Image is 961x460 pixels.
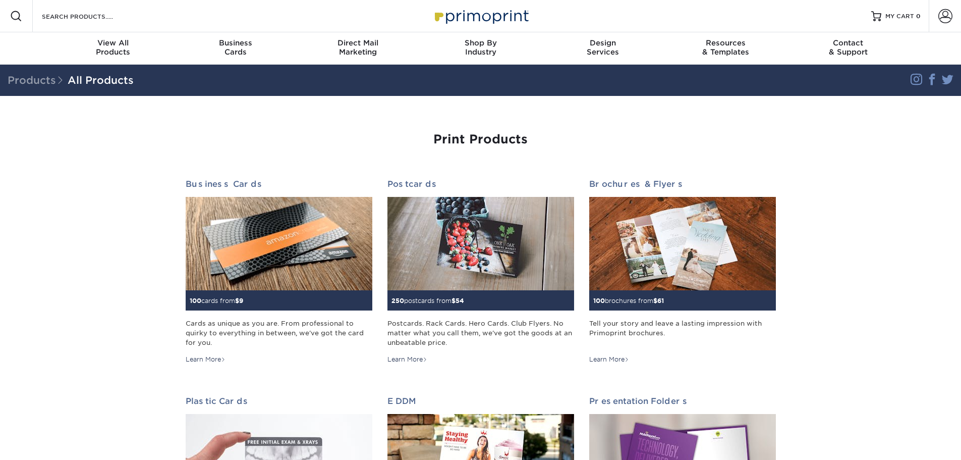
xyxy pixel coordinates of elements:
[593,297,605,304] span: 100
[451,297,456,304] span: $
[653,297,657,304] span: $
[235,297,239,304] span: $
[657,297,664,304] span: 61
[542,38,664,57] div: Services
[419,32,542,65] a: Shop ByIndustry
[174,38,297,57] div: Cards
[387,179,574,364] a: Postcards 250postcards from$54 Postcards. Rack Cards. Hero Cards. Club Flyers. No matter what you...
[190,297,201,304] span: 100
[456,297,464,304] span: 54
[387,355,427,364] div: Learn More
[593,297,664,304] small: brochures from
[787,32,910,65] a: Contact& Support
[52,38,175,57] div: Products
[387,179,574,189] h2: Postcards
[186,319,372,348] div: Cards as unique as you are. From professional to quirky to everything in between, we've got the c...
[391,297,404,304] span: 250
[387,319,574,348] div: Postcards. Rack Cards. Hero Cards. Club Flyers. No matter what you call them, we've got the goods...
[190,297,243,304] small: cards from
[664,32,787,65] a: Resources& Templates
[430,5,531,27] img: Primoprint
[787,38,910,57] div: & Support
[41,10,139,22] input: SEARCH PRODUCTS.....
[186,355,225,364] div: Learn More
[664,38,787,57] div: & Templates
[787,38,910,47] span: Contact
[664,38,787,47] span: Resources
[589,179,776,189] h2: Brochures & Flyers
[68,74,134,86] a: All Products
[419,38,542,47] span: Shop By
[297,38,419,47] span: Direct Mail
[186,396,372,406] h2: Plastic Cards
[387,197,574,290] img: Postcards
[589,179,776,364] a: Brochures & Flyers 100brochures from$61 Tell your story and leave a lasting impression with Primo...
[589,319,776,348] div: Tell your story and leave a lasting impression with Primoprint brochures.
[589,197,776,290] img: Brochures & Flyers
[542,38,664,47] span: Design
[174,38,297,47] span: Business
[239,297,243,304] span: 9
[52,32,175,65] a: View AllProducts
[391,297,464,304] small: postcards from
[297,32,419,65] a: Direct MailMarketing
[186,179,372,364] a: Business Cards 100cards from$9 Cards as unique as you are. From professional to quirky to everyth...
[387,396,574,406] h2: EDDM
[885,12,914,21] span: MY CART
[589,355,629,364] div: Learn More
[52,38,175,47] span: View All
[916,13,921,20] span: 0
[186,132,776,147] h1: Print Products
[174,32,297,65] a: BusinessCards
[589,396,776,406] h2: Presentation Folders
[8,74,68,86] span: Products
[542,32,664,65] a: DesignServices
[297,38,419,57] div: Marketing
[419,38,542,57] div: Industry
[186,197,372,290] img: Business Cards
[186,179,372,189] h2: Business Cards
